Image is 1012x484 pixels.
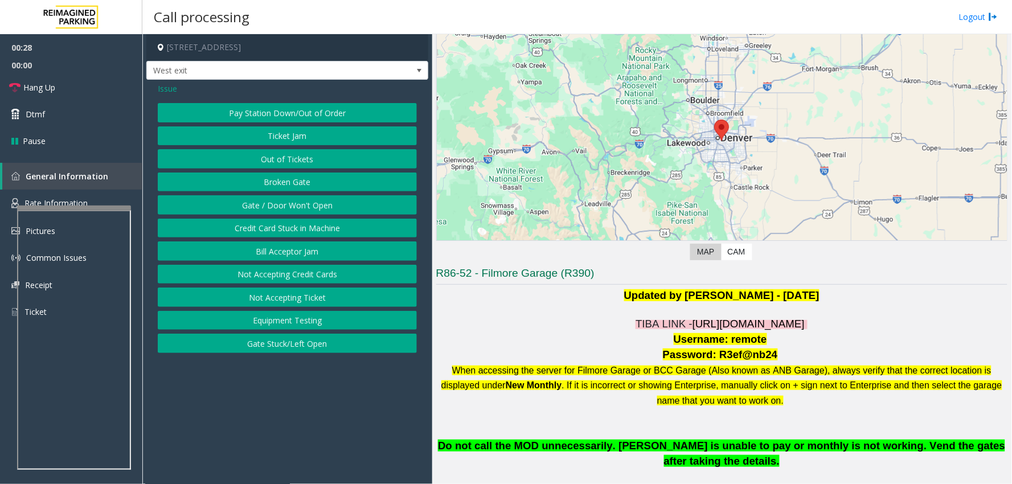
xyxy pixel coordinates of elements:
span: Rate Information [24,198,88,208]
button: Bill Acceptor Jam [158,241,417,261]
button: Not Accepting Credit Cards [158,265,417,284]
span: Updated by [PERSON_NAME] - [DATE] [624,289,820,301]
a: Logout [959,11,998,23]
label: CAM [721,244,752,260]
span: Issue [158,83,177,95]
span: General Information [26,171,108,182]
button: Gate Stuck/Left Open [158,334,417,353]
span: . If it is incorrect or showing Enterprise, manually click on + sign next to Enterprise and then ... [562,380,1002,405]
span: Dtmf [26,108,45,120]
span: Hang Up [23,81,55,93]
span: [URL][DOMAIN_NAME] [693,318,805,330]
img: 'icon' [11,198,19,208]
div: 175 Milwaukee Street, Denver, CO [714,120,729,141]
span: Username: remote [674,333,767,345]
a: [URL][DOMAIN_NAME] [693,320,805,329]
button: Broken Gate [158,173,417,192]
img: 'icon' [11,307,19,317]
a: General Information [2,163,142,190]
button: Not Accepting Ticket [158,288,417,307]
button: Gate / Door Won't Open [158,195,417,215]
button: Pay Station Down/Out of Order [158,103,417,122]
img: 'icon' [11,227,20,235]
h3: R86-52 - Filmore Garage (R390) [436,266,1007,285]
h3: Call processing [148,3,255,31]
h4: [STREET_ADDRESS] [146,34,428,61]
img: 'icon' [11,281,19,289]
button: Out of Tickets [158,149,417,169]
span: Pause [23,135,46,147]
img: 'icon' [11,253,21,262]
span: West exit [147,61,371,80]
img: logout [989,11,998,23]
button: Equipment Testing [158,311,417,330]
label: Map [690,244,721,260]
button: Credit Card Stuck in Machine [158,219,417,238]
span: Do not call the MOD unnecessarily. [PERSON_NAME] is unable to pay or monthly is not working. Vend... [438,440,1005,467]
span: When accessing the server for Filmore Garage or BCC Garage (Also known as ANB Garage), always ver... [441,366,991,391]
span: New Monthly [506,380,562,390]
span: Password: R3ef@nb24 [663,348,778,360]
button: Ticket Jam [158,126,417,146]
span: TIBA LINK - [636,318,693,330]
img: 'icon' [11,172,20,181]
